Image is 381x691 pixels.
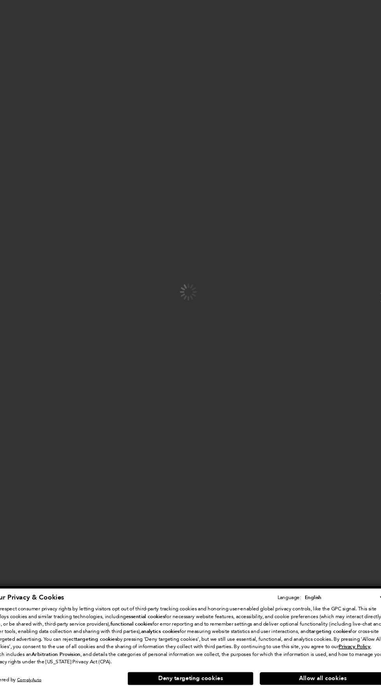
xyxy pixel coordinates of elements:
[302,633,341,639] strong: targeting cookies
[296,600,373,608] select: Language Select
[8,611,373,667] p: We respect consumer privacy rights by letting visitors opt out of third-party tracking cookies an...
[133,619,169,625] strong: essential cookies
[147,633,182,639] strong: analytics cookies
[273,602,295,606] div: Language:
[134,673,251,686] button: Deny targeting cookies
[86,640,124,646] strong: targeting cookies
[118,626,157,632] strong: functional cookies
[257,673,373,685] button: Allow all cookies
[45,654,91,660] strong: Arbitration Provision
[6,678,54,683] div: Powered by
[362,313,381,340] div: Next
[32,678,54,683] a: ComplyAuto
[8,600,75,608] span: Your Privacy & Cookies
[330,647,359,653] u: Privacy Policy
